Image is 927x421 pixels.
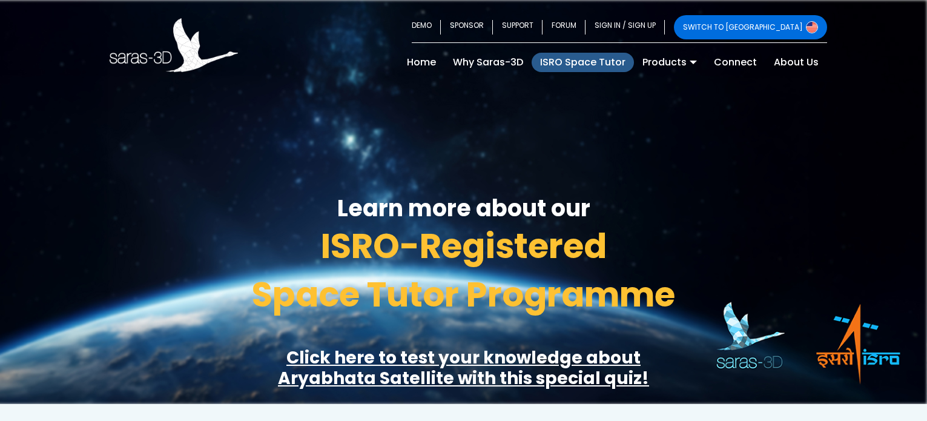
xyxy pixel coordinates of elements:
[441,15,493,39] a: SPONSOR
[586,15,665,39] a: SIGN IN / SIGN UP
[532,53,634,72] a: ISRO Space Tutor
[110,18,239,72] img: Saras 3D
[493,15,543,39] a: SUPPORT
[110,197,818,220] h3: Learn more about our
[674,15,827,39] a: SWITCH TO [GEOGRAPHIC_DATA]
[634,53,705,72] a: Products
[398,53,444,72] a: Home
[444,53,532,72] a: Why Saras-3D
[543,15,586,39] a: FORUM
[765,53,827,72] a: About Us
[278,346,649,390] a: Click here to test your knowledge aboutAryabhata Satellite with this special quiz!
[252,271,675,319] span: Space Tutor Programme
[412,15,441,39] a: DEMO
[705,53,765,72] a: Connect
[321,222,607,270] span: ISRO-Registered
[806,21,818,33] img: Switch to USA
